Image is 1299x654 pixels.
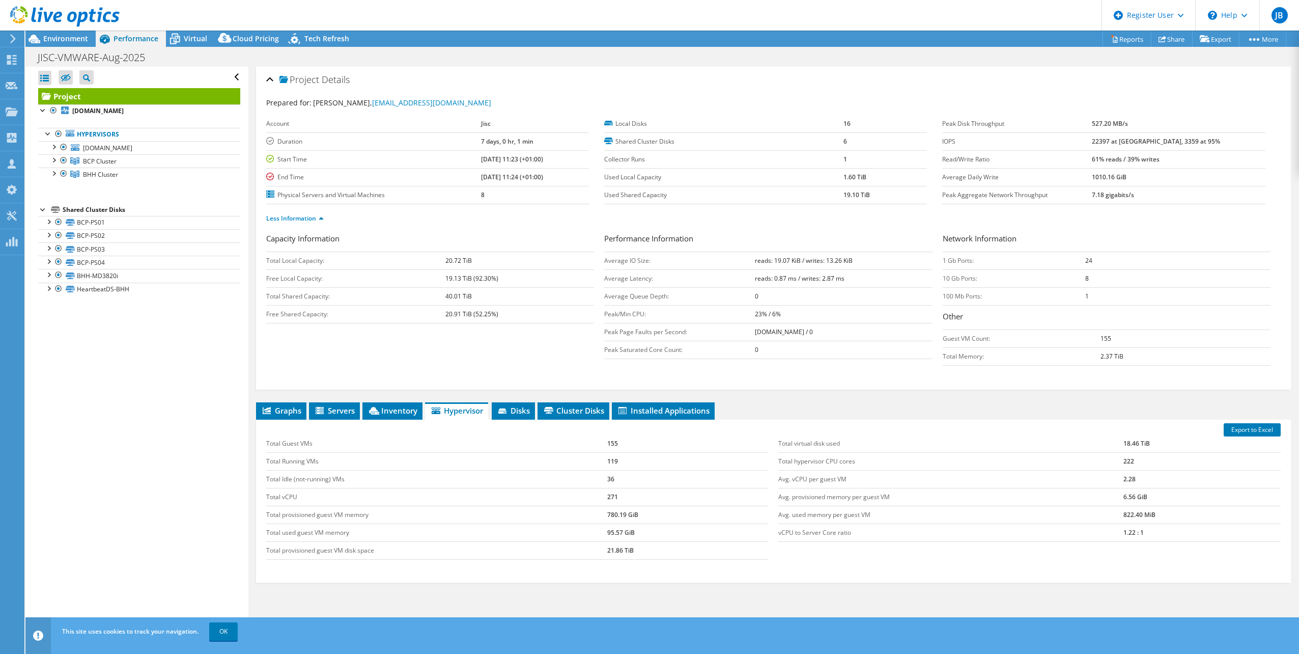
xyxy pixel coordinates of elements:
[266,154,481,165] label: Start Time
[755,345,758,354] b: 0
[43,34,88,43] span: Environment
[83,157,117,166] span: BCP Cluster
[266,452,607,470] td: Total Running VMs
[604,137,843,147] label: Shared Cluster Disks
[114,34,158,43] span: Performance
[266,435,607,453] td: Total Guest VMs
[942,137,1091,147] label: IOPS
[755,310,781,318] b: 23% / 6%
[266,190,481,200] label: Physical Servers and Virtual Machines
[83,144,132,152] span: [DOMAIN_NAME]
[943,269,1085,287] td: 10 Gb Ports:
[266,506,607,524] td: Total provisioned guest VM memory
[266,287,445,305] td: Total Shared Capacity:
[372,98,491,107] a: [EMAIL_ADDRESS][DOMAIN_NAME]
[942,154,1091,165] label: Read/Write Ratio
[266,470,607,488] td: Total Idle (not-running) VMs
[843,119,851,128] b: 16
[543,405,604,416] span: Cluster Disks
[1151,31,1193,47] a: Share
[942,190,1091,200] label: Peak Aggregate Network Throughput
[604,287,755,305] td: Average Queue Depth:
[1092,190,1134,199] b: 7.18 gigabits/s
[843,173,866,181] b: 1.60 TiB
[38,154,240,168] a: BCP Cluster
[63,204,240,216] div: Shared Cluster Disks
[72,106,124,115] b: [DOMAIN_NAME]
[62,627,199,636] span: This site uses cookies to track your navigation.
[1239,31,1286,47] a: More
[943,252,1085,269] td: 1 Gb Ports:
[266,524,607,541] td: Total used guest VM memory
[279,75,319,85] span: Project
[617,405,710,416] span: Installed Applications
[942,119,1091,129] label: Peak Disk Throughput
[38,128,240,141] a: Hypervisors
[266,233,594,247] h3: Capacity Information
[445,292,472,301] b: 40.01 TiB
[1123,435,1281,453] td: 18.46 TiB
[38,256,240,269] a: BCP-PS04
[266,119,481,129] label: Account
[266,541,607,559] td: Total provisioned guest VM disk space
[481,137,533,146] b: 7 days, 0 hr, 1 min
[313,98,491,107] span: [PERSON_NAME],
[604,154,843,165] label: Collector Runs
[38,104,240,118] a: [DOMAIN_NAME]
[843,190,870,199] b: 19.10 TiB
[942,172,1091,182] label: Average Daily Write
[1103,31,1151,47] a: Reports
[1224,423,1281,437] a: Export to Excel
[604,172,843,182] label: Used Local Capacity
[607,452,768,470] td: 119
[843,137,847,146] b: 6
[1192,31,1239,47] a: Export
[38,269,240,282] a: BHH-MD3820i
[1092,119,1128,128] b: 527.20 MB/s
[607,470,768,488] td: 36
[481,190,485,199] b: 8
[604,119,843,129] label: Local Disks
[261,405,301,416] span: Graphs
[843,155,847,163] b: 1
[607,524,768,541] td: 95.57 GiB
[83,170,118,179] span: BHH Cluster
[607,488,768,506] td: 271
[1100,334,1111,343] b: 155
[604,305,755,323] td: Peak/Min CPU:
[481,155,543,163] b: [DATE] 11:23 (+01:00)
[607,435,768,453] td: 155
[1085,292,1089,301] b: 1
[1123,452,1281,470] td: 222
[184,34,207,43] span: Virtual
[778,488,1123,506] td: Avg. provisioned memory per guest VM
[266,305,445,323] td: Free Shared Capacity:
[778,452,1123,470] td: Total hypervisor CPU cores
[1085,274,1089,283] b: 8
[1123,506,1281,524] td: 822.40 MiB
[1123,524,1281,541] td: 1.22 : 1
[604,323,755,341] td: Peak Page Faults per Second:
[604,190,843,200] label: Used Shared Capacity
[755,328,813,336] b: [DOMAIN_NAME] / 0
[322,73,350,86] span: Details
[1092,173,1126,181] b: 1010.16 GiB
[38,168,240,181] a: BHH Cluster
[481,173,543,181] b: [DATE] 11:24 (+01:00)
[778,524,1123,541] td: vCPU to Server Core ratio
[33,52,161,63] h1: JISC-VMWARE-Aug-2025
[1123,488,1281,506] td: 6.56 GiB
[755,274,844,283] b: reads: 0.87 ms / writes: 2.87 ms
[445,256,472,265] b: 20.72 TiB
[607,506,768,524] td: 780.19 GiB
[266,172,481,182] label: End Time
[38,141,240,154] a: [DOMAIN_NAME]
[38,242,240,256] a: BCP-PS03
[38,229,240,242] a: BCP-PS02
[266,98,312,107] label: Prepared for:
[38,283,240,296] a: HeartbeatDS-BHH
[266,214,324,223] a: Less Information
[778,506,1123,524] td: Avg. used memory per guest VM
[778,435,1123,453] td: Total virtual disk used
[1100,352,1123,361] b: 2.37 TiB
